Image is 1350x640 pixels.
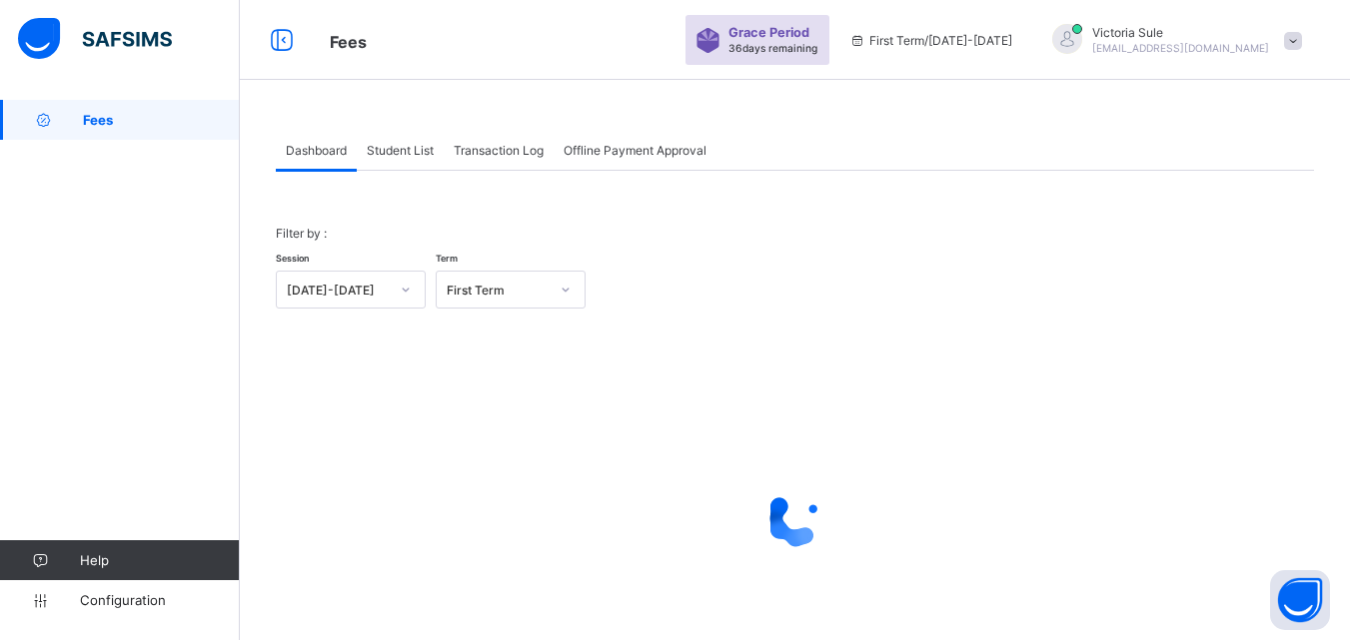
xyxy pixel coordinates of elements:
span: Fees [330,32,367,52]
span: Term [436,253,458,264]
span: Help [80,552,239,568]
div: [DATE]-[DATE] [287,283,389,298]
img: safsims [18,18,172,60]
div: First Term [447,283,549,298]
span: Session [276,253,309,264]
img: sticker-purple.71386a28dfed39d6af7621340158ba97.svg [695,28,720,53]
span: Student List [367,143,434,158]
span: Fees [83,112,240,128]
span: Configuration [80,592,239,608]
span: Transaction Log [454,143,544,158]
span: [EMAIL_ADDRESS][DOMAIN_NAME] [1092,42,1269,54]
span: session/term information [849,33,1012,48]
span: Filter by : [276,226,327,241]
span: 36 days remaining [728,42,817,54]
span: Offline Payment Approval [564,143,706,158]
span: Grace Period [728,25,809,40]
button: Open asap [1270,570,1330,630]
span: Dashboard [286,143,347,158]
span: Victoria Sule [1092,25,1269,40]
div: VictoriaSule [1032,24,1312,57]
